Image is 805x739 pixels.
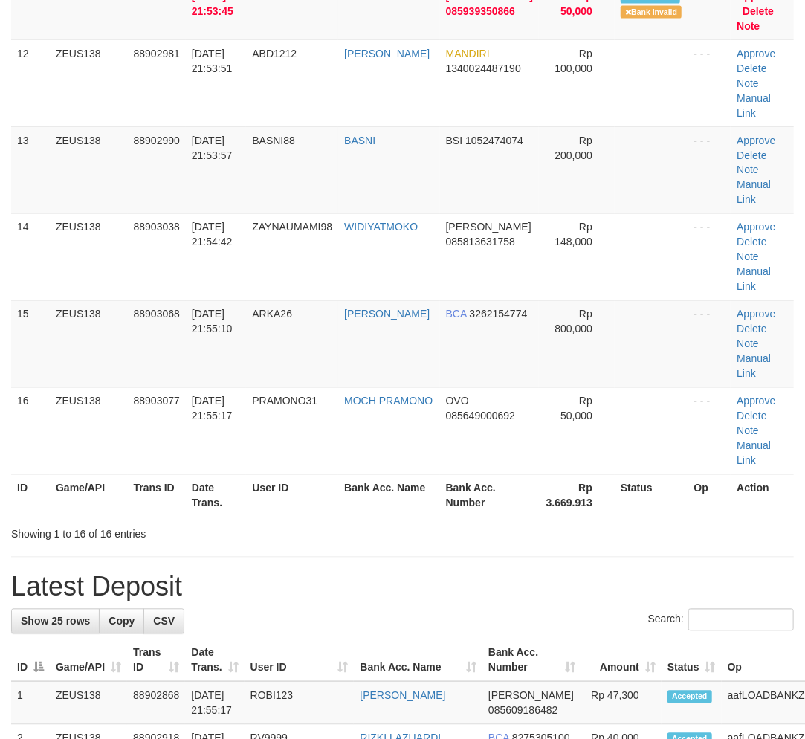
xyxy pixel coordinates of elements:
td: ZEUS138 [50,682,127,725]
a: WIDIYATMOKO [344,222,418,233]
th: ID: activate to sort column descending [11,639,50,682]
a: Note [737,164,759,176]
td: ROBI123 [245,682,355,725]
a: Delete [737,149,766,161]
a: [PERSON_NAME] [360,690,445,702]
td: 88902868 [127,682,185,725]
td: ZEUS138 [50,39,128,126]
th: Trans ID: activate to sort column ascending [127,639,185,682]
span: Show 25 rows [21,616,90,627]
a: MOCH PRAMONO [344,396,433,407]
span: OVO [446,396,469,407]
span: BASNI88 [252,135,295,146]
a: Note [737,425,759,437]
a: Note [737,20,760,32]
th: Status [615,474,688,517]
span: [PERSON_NAME] [446,222,531,233]
a: Note [737,77,759,89]
span: [PERSON_NAME] [488,690,574,702]
th: User ID [246,474,338,517]
td: - - - [688,39,731,126]
th: ID [11,474,50,517]
th: User ID: activate to sort column ascending [245,639,355,682]
td: ZEUS138 [50,213,128,300]
th: Action [731,474,794,517]
th: Op [688,474,731,517]
td: 14 [11,213,50,300]
span: Copy 085609186482 to clipboard [488,705,557,717]
th: Bank Acc. Number [440,474,540,517]
a: Manual Link [737,440,771,467]
a: Delete [743,5,774,17]
a: Approve [737,135,775,146]
th: Date Trans. [186,474,246,517]
th: Bank Acc. Name [338,474,439,517]
h1: Latest Deposit [11,572,794,602]
a: Delete [737,323,766,335]
a: Delete [737,62,766,74]
td: 16 [11,387,50,474]
td: Rp 47,300 [581,682,662,725]
span: [DATE] 21:53:51 [192,48,233,74]
td: 13 [11,126,50,213]
div: Showing 1 to 16 of 16 entries [11,521,324,542]
td: ZEUS138 [50,126,128,213]
a: Manual Link [737,266,771,293]
th: Game/API [50,474,128,517]
span: Copy [109,616,135,627]
td: - - - [688,300,731,387]
th: Amount: activate to sort column ascending [581,639,662,682]
span: Bank is not match [621,6,682,19]
span: [DATE] 21:53:57 [192,135,233,161]
td: 1 [11,682,50,725]
span: Copy 3262154774 to clipboard [470,309,528,320]
span: CSV [153,616,175,627]
span: PRAMONO31 [252,396,317,407]
th: Date Trans.: activate to sort column ascending [185,639,244,682]
span: BSI [446,135,463,146]
th: Bank Acc. Number: activate to sort column ascending [482,639,581,682]
td: - - - [688,126,731,213]
a: Delete [737,236,766,248]
span: 88903077 [134,396,180,407]
th: Game/API: activate to sort column ascending [50,639,127,682]
span: Copy 085649000692 to clipboard [446,410,515,422]
a: Approve [737,48,775,59]
td: - - - [688,213,731,300]
span: [DATE] 21:54:42 [192,222,233,248]
th: Rp 3.669.913 [539,474,615,517]
a: Copy [99,609,144,634]
a: Approve [737,396,775,407]
span: Accepted [667,691,712,703]
label: Search: [648,609,794,631]
a: Note [737,338,759,350]
span: Rp 200,000 [555,135,592,161]
td: ZEUS138 [50,387,128,474]
a: Show 25 rows [11,609,100,634]
span: [DATE] 21:55:10 [192,309,233,335]
th: Status: activate to sort column ascending [662,639,722,682]
a: CSV [143,609,184,634]
td: 15 [11,300,50,387]
span: ARKA26 [252,309,292,320]
a: BASNI [344,135,375,146]
input: Search: [688,609,794,631]
a: Delete [737,410,766,422]
a: Manual Link [737,353,771,380]
span: MANDIRI [446,48,490,59]
a: [PERSON_NAME] [344,309,430,320]
span: ABD1212 [252,48,297,59]
span: BCA [446,309,467,320]
span: Copy 1052474074 to clipboard [465,135,523,146]
td: - - - [688,387,731,474]
span: Rp 50,000 [560,396,592,422]
span: Copy 085939350866 to clipboard [446,5,515,17]
span: Rp 148,000 [555,222,592,248]
a: Note [737,251,759,263]
span: 88903038 [134,222,180,233]
td: [DATE] 21:55:17 [185,682,244,725]
span: 88902981 [134,48,180,59]
th: Trans ID [128,474,186,517]
a: Approve [737,309,775,320]
td: ZEUS138 [50,300,128,387]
